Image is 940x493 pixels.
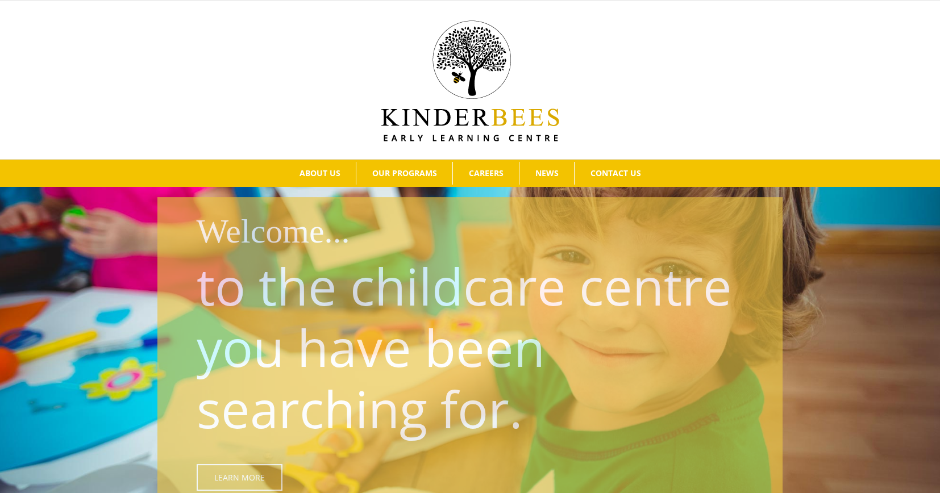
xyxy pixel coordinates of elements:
[197,464,282,491] a: Learn More
[356,162,452,185] a: OUR PROGRAMS
[575,162,656,185] a: CONTACT US
[519,162,574,185] a: NEWS
[469,169,504,177] span: CAREERS
[214,473,265,482] span: Learn More
[372,169,437,177] span: OUR PROGRAMS
[381,20,559,141] img: Kinder Bees Logo
[453,162,519,185] a: CAREERS
[300,169,340,177] span: ABOUT US
[284,162,356,185] a: ABOUT US
[17,160,923,187] nav: Main Menu
[197,255,750,439] p: to the childcare centre you have been searching for.
[590,169,641,177] span: CONTACT US
[197,207,775,255] h1: Welcome...
[535,169,559,177] span: NEWS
